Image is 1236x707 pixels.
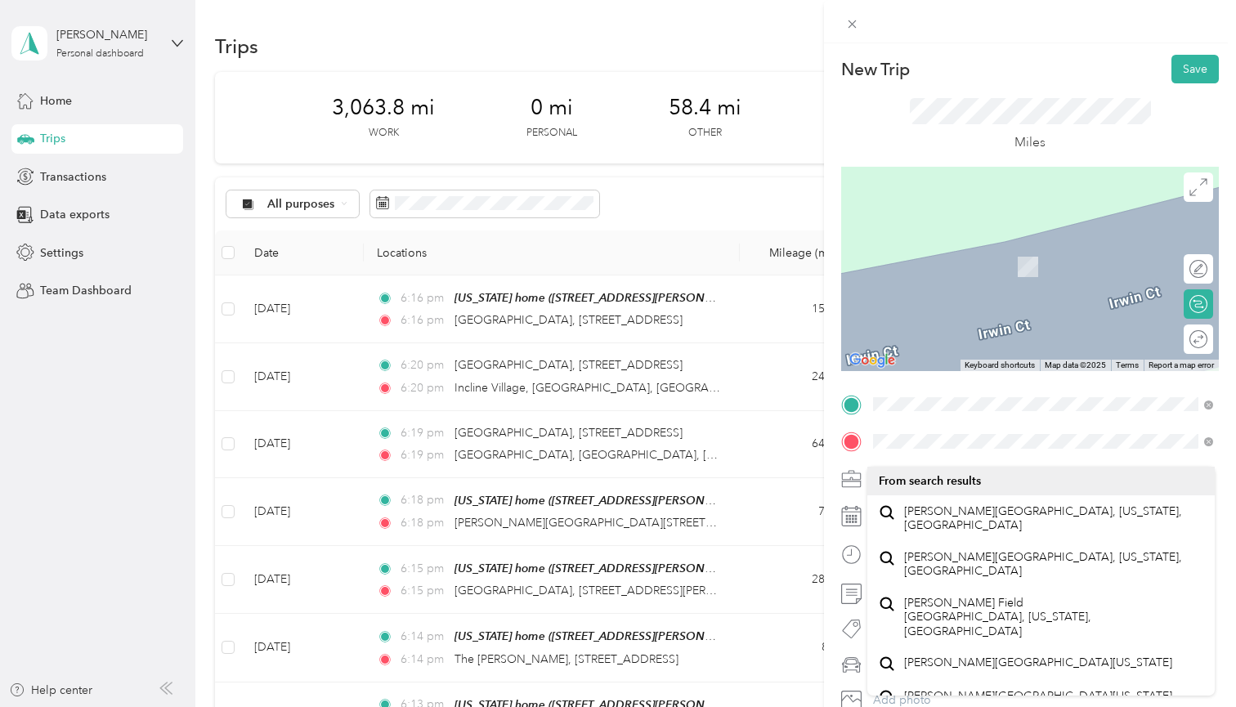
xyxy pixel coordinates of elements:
button: Save [1171,55,1219,83]
button: Keyboard shortcuts [965,360,1035,371]
p: Miles [1014,132,1046,153]
span: From search results [879,474,981,488]
a: Terms (opens in new tab) [1116,360,1139,369]
span: [PERSON_NAME][GEOGRAPHIC_DATA], [US_STATE], [GEOGRAPHIC_DATA] [904,550,1204,579]
p: New Trip [841,58,910,81]
span: [PERSON_NAME] Field [GEOGRAPHIC_DATA], [US_STATE], [GEOGRAPHIC_DATA] [904,596,1204,639]
span: Map data ©2025 [1045,360,1106,369]
span: [PERSON_NAME][GEOGRAPHIC_DATA], [US_STATE], [GEOGRAPHIC_DATA] [904,504,1204,533]
a: Report a map error [1149,360,1214,369]
iframe: Everlance-gr Chat Button Frame [1144,615,1236,707]
span: [PERSON_NAME][GEOGRAPHIC_DATA][US_STATE] [904,689,1172,704]
span: [PERSON_NAME][GEOGRAPHIC_DATA][US_STATE] [904,656,1172,670]
img: Google [845,350,899,371]
a: Open this area in Google Maps (opens a new window) [845,350,899,371]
